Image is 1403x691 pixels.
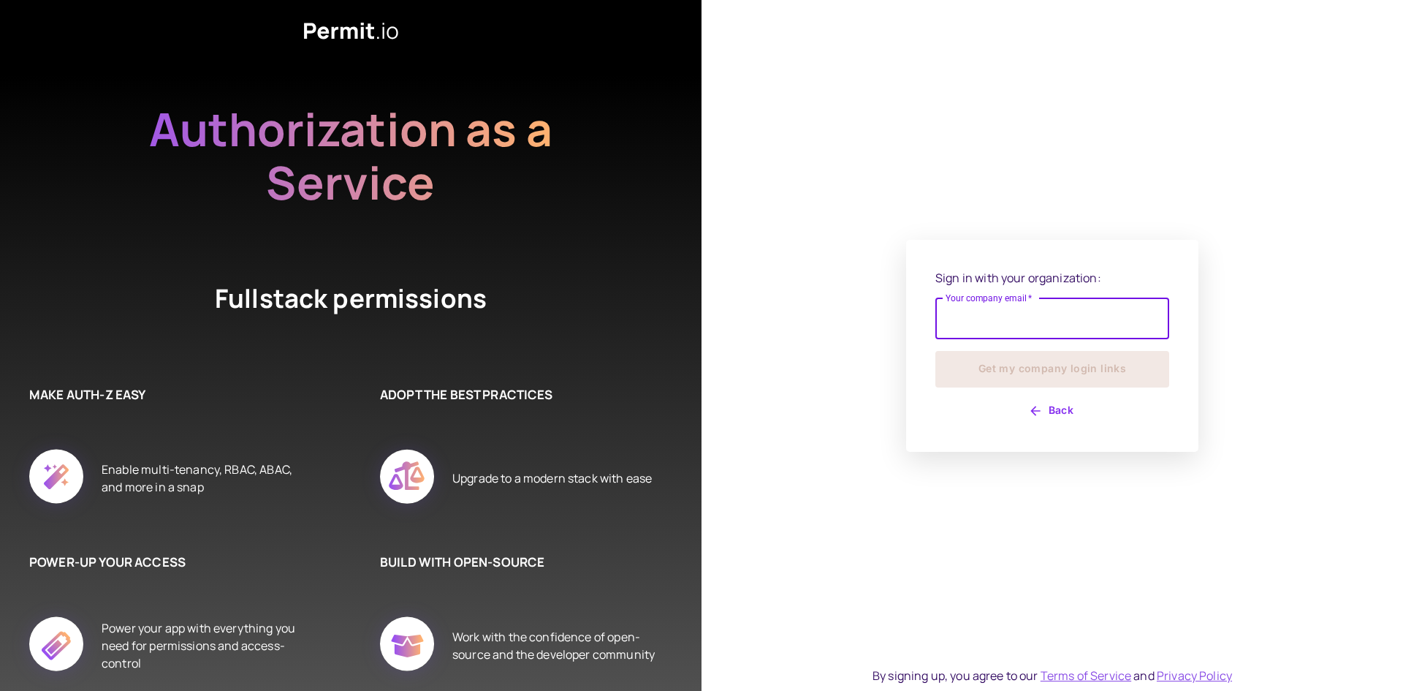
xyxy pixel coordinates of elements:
div: By signing up, you agree to our and [872,667,1232,684]
a: Privacy Policy [1157,668,1232,684]
div: Work with the confidence of open-source and the developer community [452,600,658,691]
h2: Authorization as a Service [102,102,599,209]
div: Upgrade to a modern stack with ease [452,433,652,524]
h6: ADOPT THE BEST PRACTICES [380,385,658,404]
label: Your company email [946,292,1033,304]
h6: MAKE AUTH-Z EASY [29,385,307,404]
h6: BUILD WITH OPEN-SOURCE [380,553,658,572]
h6: POWER-UP YOUR ACCESS [29,553,307,572]
p: Sign in with your organization: [935,269,1169,287]
button: Back [935,399,1169,423]
h4: Fullstack permissions [161,281,541,327]
div: Power your app with everything you need for permissions and access-control [102,600,307,691]
button: Get my company login links [935,351,1169,388]
div: Enable multi-tenancy, RBAC, ABAC, and more in a snap [102,433,307,524]
a: Terms of Service [1041,668,1131,684]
